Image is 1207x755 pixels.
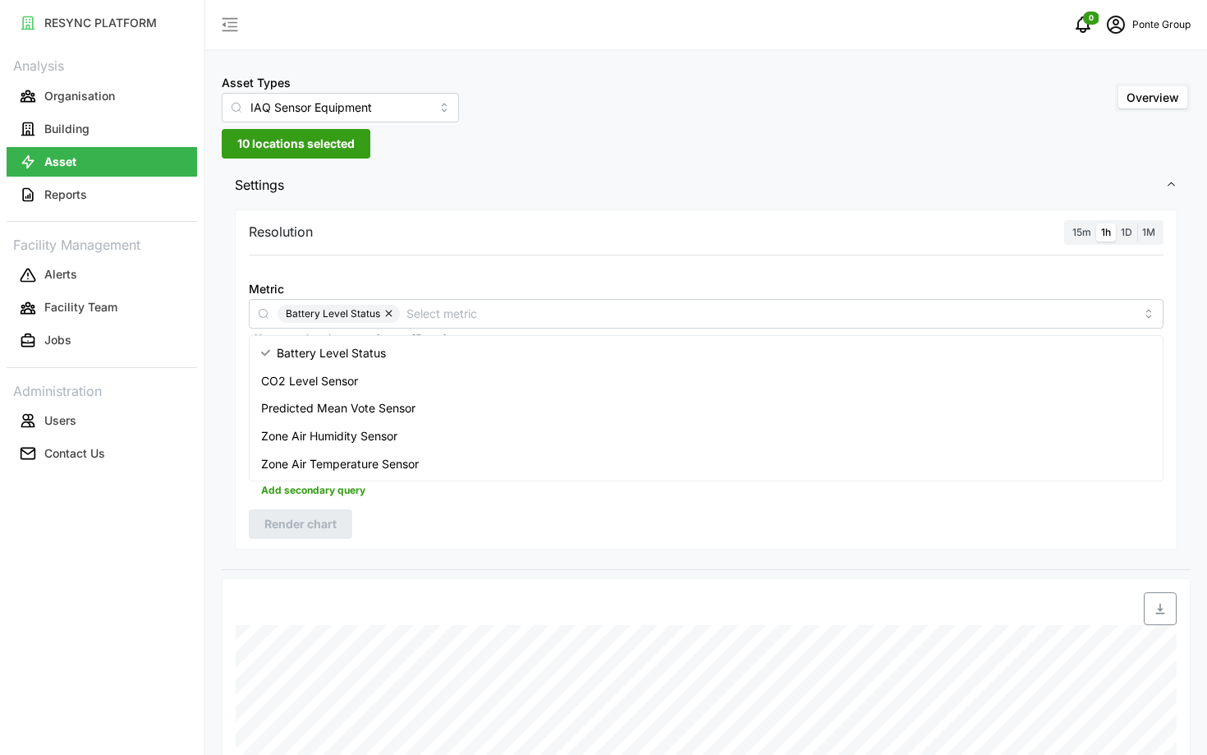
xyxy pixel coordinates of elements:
span: Battery Level Status [277,344,386,362]
p: Jobs [44,332,71,348]
a: Users [7,404,197,437]
p: *You can only select a maximum of 5 metrics [249,332,1163,346]
button: Contact Us [7,439,197,468]
button: Jobs [7,326,197,356]
input: Select metric [406,304,1135,322]
button: Reports [7,180,197,209]
span: Add secondary query [261,479,365,502]
p: Resolution [249,222,313,242]
p: Contact Us [44,445,105,462]
a: Organisation [7,80,197,113]
span: Predicted Mean Vote Sensor [261,399,415,417]
a: Jobs [7,325,197,357]
a: Alerts [7,259,197,292]
span: CO2 Level Sensor [261,372,358,390]
p: Asset [44,154,76,170]
button: Alerts [7,260,197,290]
button: Add secondary query [249,478,378,503]
a: Facility Team [7,292,197,325]
p: Analysis [7,53,197,76]
a: Building [7,113,197,145]
span: 10 locations selected [237,130,355,158]
button: 10 locations selected [222,129,370,159]
button: schedule [1099,8,1132,41]
button: RESYNC PLATFORM [7,8,197,38]
a: Contact Us [7,437,197,470]
p: Building [44,121,89,137]
button: Organisation [7,81,197,111]
button: Facility Team [7,293,197,323]
span: 15m [1072,226,1091,238]
span: Zone Air Humidity Sensor [261,427,397,445]
button: Users [7,406,197,435]
button: Building [7,114,197,144]
a: Asset [7,145,197,178]
a: RESYNC PLATFORM [7,7,197,39]
p: RESYNC PLATFORM [44,15,157,31]
span: 0 [1089,12,1094,24]
span: Zone Air Temperature Sensor [261,455,419,473]
span: 1h [1101,226,1111,238]
p: Facility Team [44,299,117,315]
button: Render chart [249,509,352,539]
p: Administration [7,378,197,402]
span: Battery Level Status [286,305,380,323]
label: Asset Types [222,74,291,92]
p: Alerts [44,266,77,283]
label: Metric [249,280,284,298]
span: Render chart [264,510,337,538]
button: Asset [7,147,197,177]
button: Settings [222,165,1191,205]
button: notifications [1067,8,1099,41]
p: Reports [44,186,87,203]
p: Facility Management [7,232,197,256]
p: Ponte Group [1132,17,1191,33]
p: Organisation [44,88,115,104]
span: 1D [1121,226,1132,238]
span: Overview [1127,90,1179,104]
span: 1M [1142,226,1155,238]
a: Reports [7,178,197,211]
span: Settings [235,165,1165,205]
p: Users [44,412,76,429]
div: Settings [222,205,1191,570]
